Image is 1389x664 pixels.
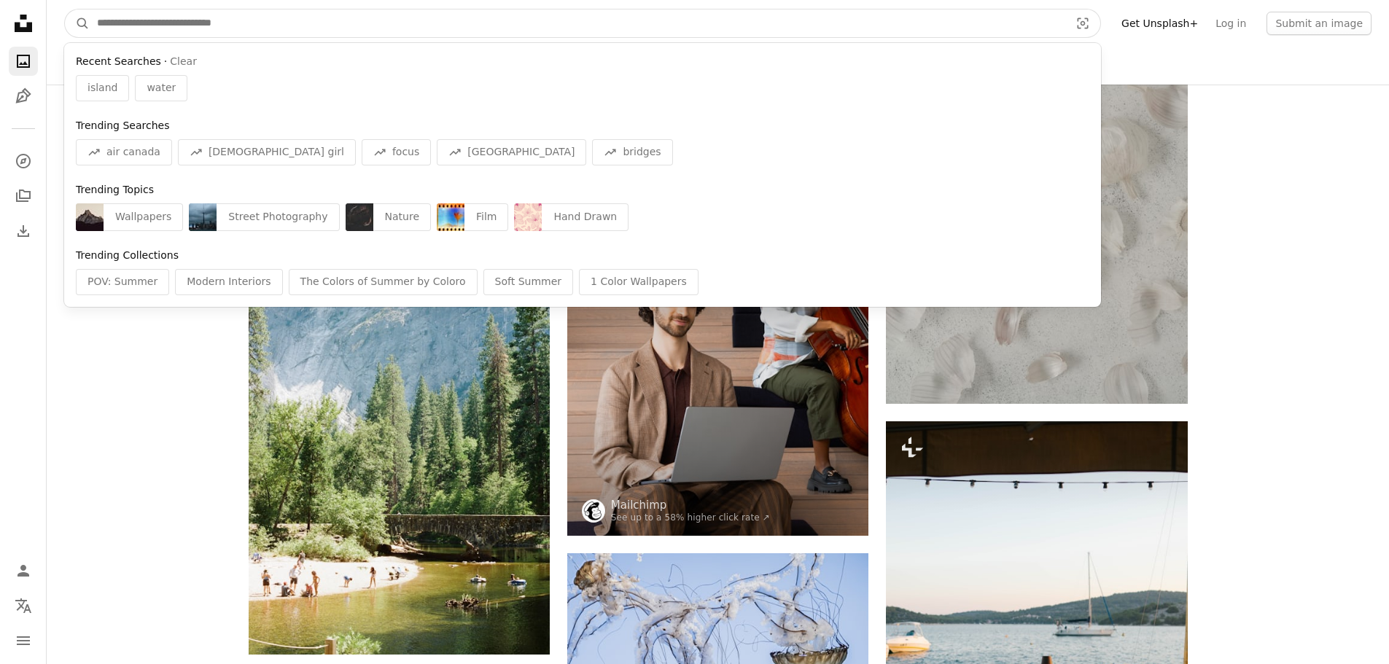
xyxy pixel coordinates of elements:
[346,203,373,231] img: photo-1755838692094-49a97b9fb9ab
[1113,12,1207,35] a: Get Unsplash+
[483,269,573,295] div: Soft Summer
[9,181,38,211] a: Collections
[76,184,154,195] span: Trending Topics
[217,203,339,231] div: Street Photography
[76,120,169,131] span: Trending Searches
[87,81,117,95] span: island
[65,9,90,37] button: Search Unsplash
[76,269,169,295] div: POV: Summer
[437,203,464,231] img: premium_photo-1698585173008-5dbb55374918
[170,55,197,69] button: Clear
[249,421,550,434] a: People relaxing by a river with a stone bridge
[104,203,183,231] div: Wallpapers
[392,145,419,160] span: focus
[373,203,431,231] div: Nature
[9,147,38,176] a: Explore
[9,47,38,76] a: Photos
[189,203,217,231] img: photo-1756135154174-add625f8721a
[1065,9,1100,37] button: Visual search
[886,641,1187,654] a: Two chairs at a table by the water
[106,145,160,160] span: air canada
[175,269,282,295] div: Modern Interiors
[9,626,38,655] button: Menu
[76,55,1089,69] div: ·
[464,203,508,231] div: Film
[623,145,661,160] span: bridges
[514,203,542,231] img: premium_vector-1689096811839-56e58bd0c120
[9,591,38,620] button: Language
[467,145,575,160] span: [GEOGRAPHIC_DATA]
[579,269,699,295] div: 1 Color Wallpapers
[567,378,868,391] a: Man with laptop and woman playing cello
[76,249,179,261] span: Trending Collections
[9,556,38,585] a: Log in / Sign up
[9,82,38,111] a: Illustrations
[542,203,629,231] div: Hand Drawn
[64,9,1101,38] form: Find visuals sitewide
[1267,12,1372,35] button: Submit an image
[147,81,176,95] span: water
[611,498,770,512] a: Mailchimp
[582,499,605,523] img: Go to Mailchimp's profile
[567,235,868,536] img: Man with laptop and woman playing cello
[209,145,344,160] span: [DEMOGRAPHIC_DATA] girl
[1207,12,1255,35] a: Log in
[9,216,38,246] a: Download History
[611,512,770,523] a: See up to a 58% higher click rate ↗
[289,269,478,295] div: The Colors of Summer by Coloro
[76,203,104,231] img: premium_photo-1700558685040-a75735b86bb7
[76,55,161,69] span: Recent Searches
[9,9,38,41] a: Home — Unsplash
[249,202,550,655] img: People relaxing by a river with a stone bridge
